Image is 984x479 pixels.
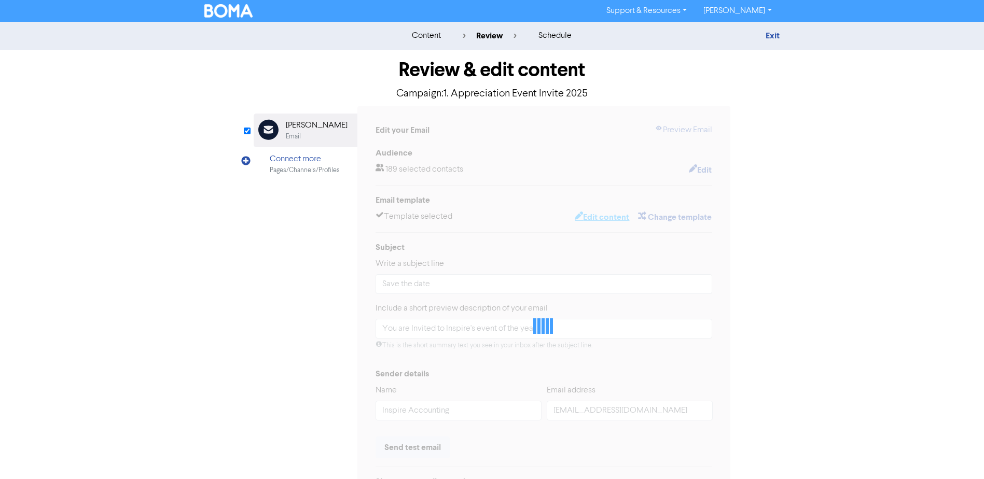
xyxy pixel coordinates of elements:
div: content [412,30,441,42]
img: BOMA Logo [204,4,253,18]
a: Exit [766,31,780,41]
div: review [463,30,517,42]
div: [PERSON_NAME] [286,119,348,132]
a: [PERSON_NAME] [695,3,780,19]
p: Campaign: 1. Appreciation Event Invite 2025 [254,86,731,102]
div: Pages/Channels/Profiles [270,165,340,175]
div: Connect more [270,153,340,165]
div: schedule [538,30,572,42]
div: [PERSON_NAME]Email [254,114,357,147]
a: Support & Resources [598,3,695,19]
div: Email [286,132,301,142]
iframe: Chat Widget [932,429,984,479]
div: Connect morePages/Channels/Profiles [254,147,357,181]
h1: Review & edit content [254,58,731,82]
